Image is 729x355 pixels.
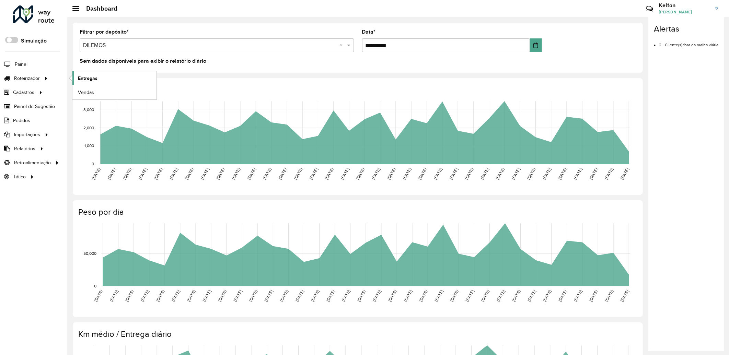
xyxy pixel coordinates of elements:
label: Filtrar por depósito [80,28,129,36]
text: [DATE] [372,289,382,302]
text: [DATE] [495,167,505,180]
h4: Km médio / Entrega diário [78,329,636,339]
text: [DATE] [402,167,412,180]
text: [DATE] [511,289,521,302]
text: [DATE] [526,167,536,180]
text: [DATE] [355,167,365,180]
text: [DATE] [264,289,274,302]
text: [DATE] [604,167,614,180]
text: [DATE] [558,289,568,302]
text: [DATE] [387,289,397,302]
span: Painel [15,61,27,68]
text: [DATE] [620,289,629,302]
a: Vendas [72,85,157,99]
text: [DATE] [140,289,150,302]
text: [DATE] [248,289,258,302]
text: 0 [94,284,96,288]
label: Simulação [21,37,47,45]
a: Contato Rápido [642,1,657,16]
text: [DATE] [589,289,599,302]
span: Pedidos [13,117,30,124]
text: [DATE] [109,289,119,302]
text: [DATE] [122,167,132,180]
text: [DATE] [153,167,163,180]
text: 0 [92,162,94,166]
text: [DATE] [91,167,101,180]
text: [DATE] [480,289,490,302]
text: [DATE] [124,289,134,302]
span: [PERSON_NAME] [659,9,710,15]
text: [DATE] [202,289,212,302]
a: Entregas [72,71,157,85]
text: [DATE] [279,289,289,302]
text: [DATE] [231,167,241,180]
text: [DATE] [278,167,288,180]
text: [DATE] [217,289,227,302]
text: [DATE] [434,289,444,302]
text: [DATE] [588,167,598,180]
text: [DATE] [433,167,443,180]
text: [DATE] [106,167,116,180]
span: Tático [13,173,26,180]
text: [DATE] [310,289,320,302]
text: [DATE] [479,167,489,180]
label: Sem dados disponíveis para exibir o relatório diário [80,57,206,65]
button: Choose Date [530,38,542,52]
text: [DATE] [246,167,256,180]
text: 3,000 [83,107,94,112]
h3: Kelton [659,2,710,9]
text: [DATE] [215,167,225,180]
text: [DATE] [341,289,351,302]
text: 1,000 [84,143,94,148]
h4: Alertas [654,24,718,34]
text: [DATE] [465,289,475,302]
span: Cadastros [13,89,34,96]
text: [DATE] [573,289,583,302]
text: [DATE] [418,289,428,302]
text: [DATE] [93,289,103,302]
li: 2 - Cliente(s) fora da malha viária [659,37,718,48]
text: [DATE] [293,167,303,180]
text: [DATE] [371,167,381,180]
text: [DATE] [604,289,614,302]
text: 2,000 [83,126,94,130]
text: [DATE] [542,289,552,302]
h4: Peso por dia [78,207,636,217]
text: [DATE] [464,167,474,180]
text: [DATE] [449,167,459,180]
span: Relatórios [14,145,35,152]
text: [DATE] [325,289,335,302]
label: Data [362,28,376,36]
text: [DATE] [324,167,334,180]
text: [DATE] [542,167,552,180]
text: [DATE] [496,289,506,302]
text: [DATE] [449,289,459,302]
text: [DATE] [403,289,413,302]
span: Entregas [78,75,97,82]
span: Painel de Sugestão [14,103,55,110]
span: Vendas [78,89,94,96]
text: [DATE] [309,167,319,180]
text: [DATE] [620,167,629,180]
span: Clear all [339,41,345,49]
text: [DATE] [186,289,196,302]
text: [DATE] [356,289,366,302]
text: [DATE] [200,167,210,180]
text: [DATE] [169,167,178,180]
text: [DATE] [233,289,243,302]
text: [DATE] [171,289,181,302]
text: [DATE] [138,167,148,180]
h2: Dashboard [79,5,117,12]
h4: Capacidade por dia [78,85,636,95]
span: Roteirizador [14,75,40,82]
text: [DATE] [511,167,521,180]
text: [DATE] [294,289,304,302]
text: [DATE] [340,167,350,180]
span: Retroalimentação [14,159,51,166]
text: [DATE] [573,167,583,180]
text: [DATE] [184,167,194,180]
text: [DATE] [386,167,396,180]
text: [DATE] [526,289,536,302]
text: [DATE] [155,289,165,302]
text: 50,000 [83,251,96,256]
